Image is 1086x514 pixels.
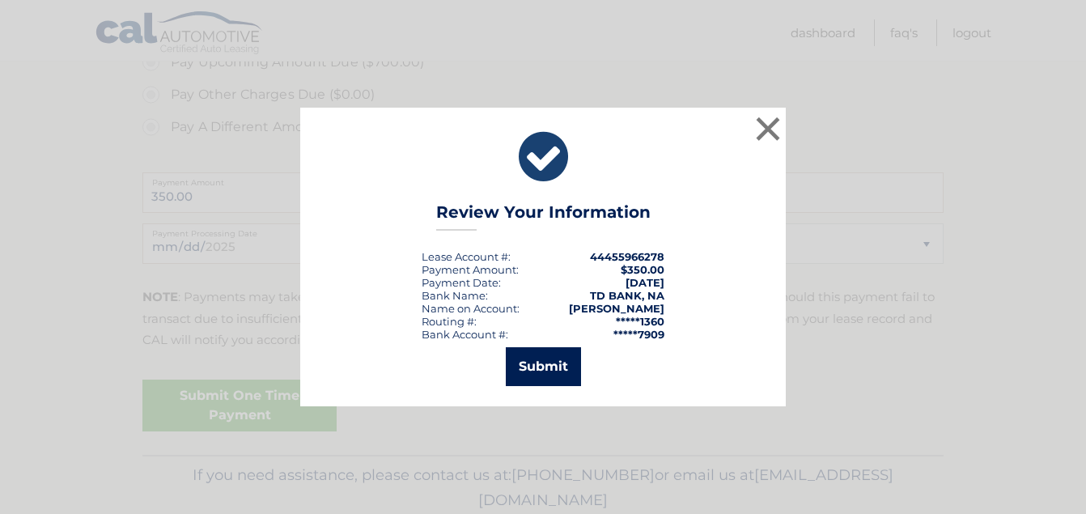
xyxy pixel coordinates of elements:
[422,302,520,315] div: Name on Account:
[422,276,498,289] span: Payment Date
[422,276,501,289] div: :
[422,315,477,328] div: Routing #:
[626,276,664,289] span: [DATE]
[590,250,664,263] strong: 44455966278
[590,289,664,302] strong: TD BANK, NA
[506,347,581,386] button: Submit
[422,289,488,302] div: Bank Name:
[752,113,784,145] button: ×
[422,250,511,263] div: Lease Account #:
[436,202,651,231] h3: Review Your Information
[422,328,508,341] div: Bank Account #:
[422,263,519,276] div: Payment Amount:
[621,263,664,276] span: $350.00
[569,302,664,315] strong: [PERSON_NAME]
